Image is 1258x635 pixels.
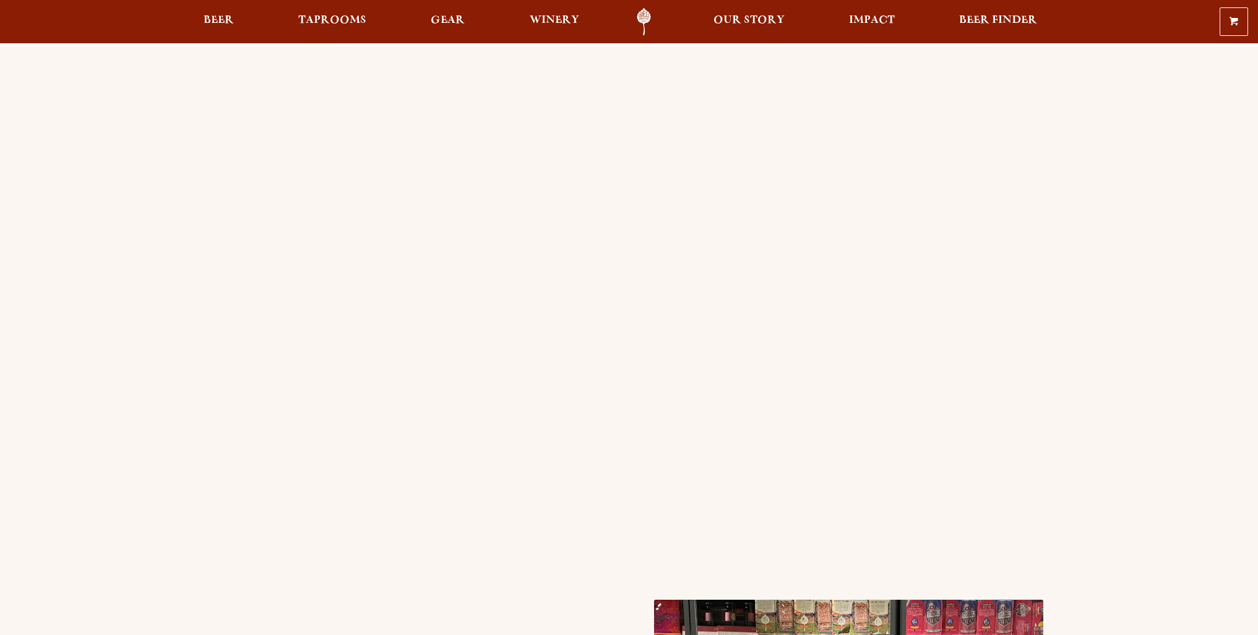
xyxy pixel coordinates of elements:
span: Beer [204,15,234,25]
a: Gear [423,8,473,36]
a: Beer Finder [951,8,1045,36]
a: Taprooms [290,8,374,36]
span: Impact [849,15,895,25]
a: Beer [196,8,242,36]
span: Gear [431,15,465,25]
a: Our Story [705,8,793,36]
span: Beer Finder [959,15,1037,25]
span: Our Story [713,15,785,25]
a: Impact [841,8,903,36]
a: Odell Home [621,8,667,36]
span: Taprooms [298,15,366,25]
a: Winery [522,8,587,36]
span: Winery [530,15,579,25]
